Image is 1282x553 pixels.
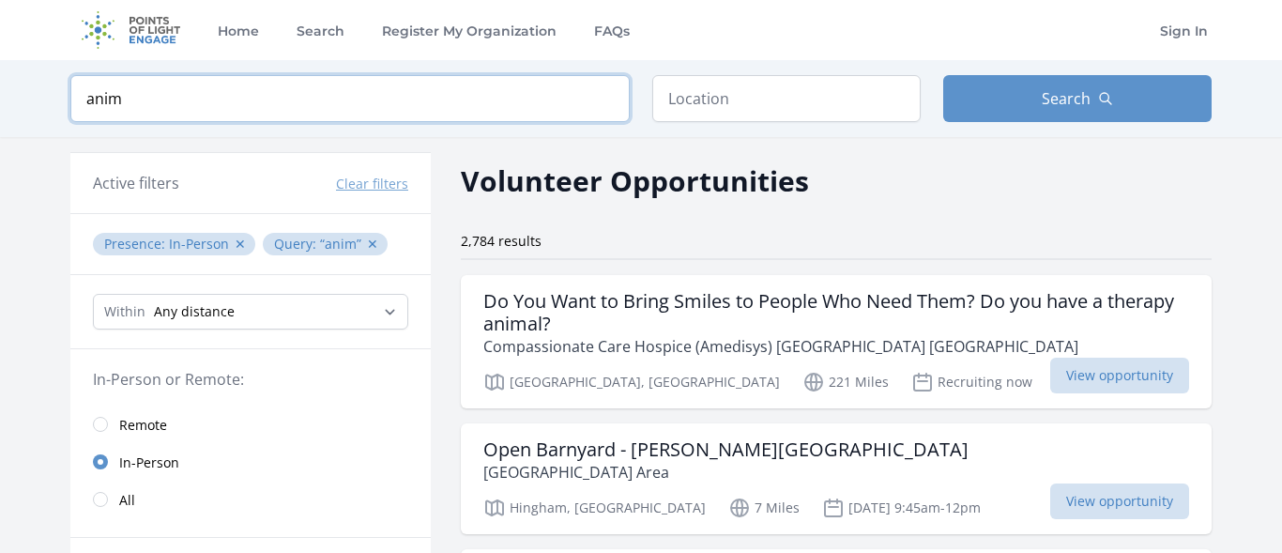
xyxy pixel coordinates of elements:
[483,461,969,484] p: [GEOGRAPHIC_DATA] Area
[119,416,167,435] span: Remote
[119,453,179,472] span: In-Person
[652,75,921,122] input: Location
[802,371,889,393] p: 221 Miles
[483,290,1189,335] h3: Do You Want to Bring Smiles to People Who Need Them? Do you have a therapy animal?
[483,371,780,393] p: [GEOGRAPHIC_DATA], [GEOGRAPHIC_DATA]
[93,368,408,391] legend: In-Person or Remote:
[943,75,1212,122] button: Search
[1050,484,1189,519] span: View opportunity
[169,235,229,253] span: In-Person
[1042,87,1091,110] span: Search
[483,438,969,461] h3: Open Barnyard - [PERSON_NAME][GEOGRAPHIC_DATA]
[70,481,431,518] a: All
[70,406,431,443] a: Remote
[336,175,408,193] button: Clear filters
[235,235,246,253] button: ✕
[911,371,1032,393] p: Recruiting now
[1050,358,1189,393] span: View opportunity
[93,294,408,330] select: Search Radius
[461,423,1212,534] a: Open Barnyard - [PERSON_NAME][GEOGRAPHIC_DATA] [GEOGRAPHIC_DATA] Area Hingham, [GEOGRAPHIC_DATA] ...
[461,275,1212,408] a: Do You Want to Bring Smiles to People Who Need Them? Do you have a therapy animal? Compassionate ...
[70,75,630,122] input: Keyword
[461,160,809,202] h2: Volunteer Opportunities
[461,232,542,250] span: 2,784 results
[483,497,706,519] p: Hingham, [GEOGRAPHIC_DATA]
[822,497,981,519] p: [DATE] 9:45am-12pm
[483,335,1189,358] p: Compassionate Care Hospice (Amedisys) [GEOGRAPHIC_DATA] [GEOGRAPHIC_DATA]
[70,443,431,481] a: In-Person
[367,235,378,253] button: ✕
[119,491,135,510] span: All
[104,235,169,253] span: Presence :
[93,172,179,194] h3: Active filters
[320,235,361,253] q: anim
[274,235,320,253] span: Query :
[728,497,800,519] p: 7 Miles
